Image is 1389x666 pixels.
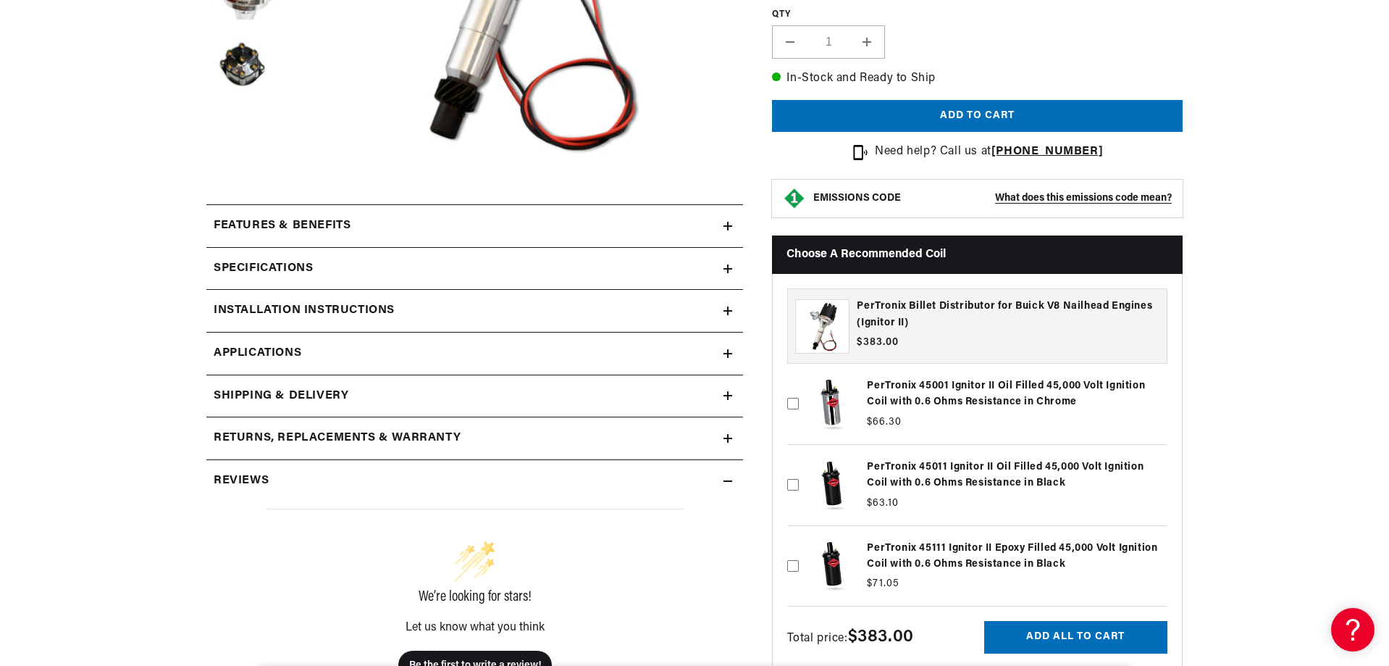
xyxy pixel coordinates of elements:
[214,217,351,236] h2: Features & Benefits
[214,301,395,320] h2: Installation instructions
[266,622,684,633] div: Let us know what you think
[214,259,313,278] h2: Specifications
[772,236,1183,274] h2: Choose a Recommended Coil
[206,205,743,247] summary: Features & Benefits
[206,333,743,375] a: Applications
[206,30,279,102] button: Load image 5 in gallery view
[214,472,269,491] h2: Reviews
[266,590,684,604] div: We’re looking for stars!
[848,628,914,646] strong: $383.00
[772,70,1183,88] p: In-Stock and Ready to Ship
[772,100,1183,133] button: Add to cart
[214,429,461,448] h2: Returns, Replacements & Warranty
[857,335,899,350] span: $383.00
[787,633,913,644] span: Total price:
[214,387,348,406] h2: Shipping & Delivery
[783,187,806,210] img: Emissions code
[206,375,743,417] summary: Shipping & Delivery
[772,9,1183,21] label: QTY
[991,146,1103,157] a: [PHONE_NUMBER]
[206,248,743,290] summary: Specifications
[813,192,1172,205] button: EMISSIONS CODEWhat does this emissions code mean?
[206,460,743,502] summary: Reviews
[214,344,301,363] span: Applications
[875,143,1103,162] p: Need help? Call us at
[206,290,743,332] summary: Installation instructions
[995,193,1172,204] strong: What does this emissions code mean?
[984,621,1167,654] button: Add all to cart
[206,417,743,459] summary: Returns, Replacements & Warranty
[813,193,901,204] strong: EMISSIONS CODE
